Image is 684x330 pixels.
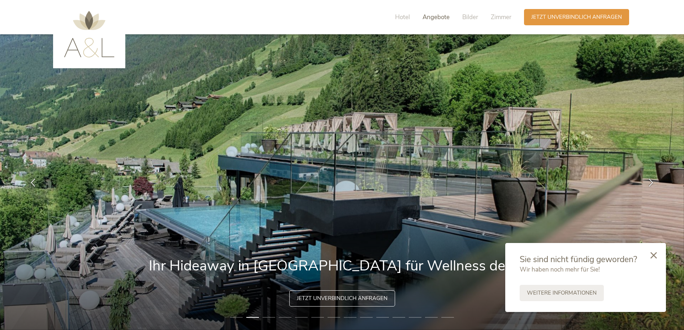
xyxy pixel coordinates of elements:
[520,265,600,274] span: Wir haben noch mehr für Sie!
[462,13,478,21] span: Bilder
[297,295,388,302] span: Jetzt unverbindlich anfragen
[531,13,622,21] span: Jetzt unverbindlich anfragen
[64,11,114,57] img: AMONTI & LUNARIS Wellnessresort
[527,289,597,297] span: Weitere Informationen
[520,285,604,301] a: Weitere Informationen
[491,13,511,21] span: Zimmer
[423,13,450,21] span: Angebote
[395,13,410,21] span: Hotel
[520,254,637,265] span: Sie sind nicht fündig geworden?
